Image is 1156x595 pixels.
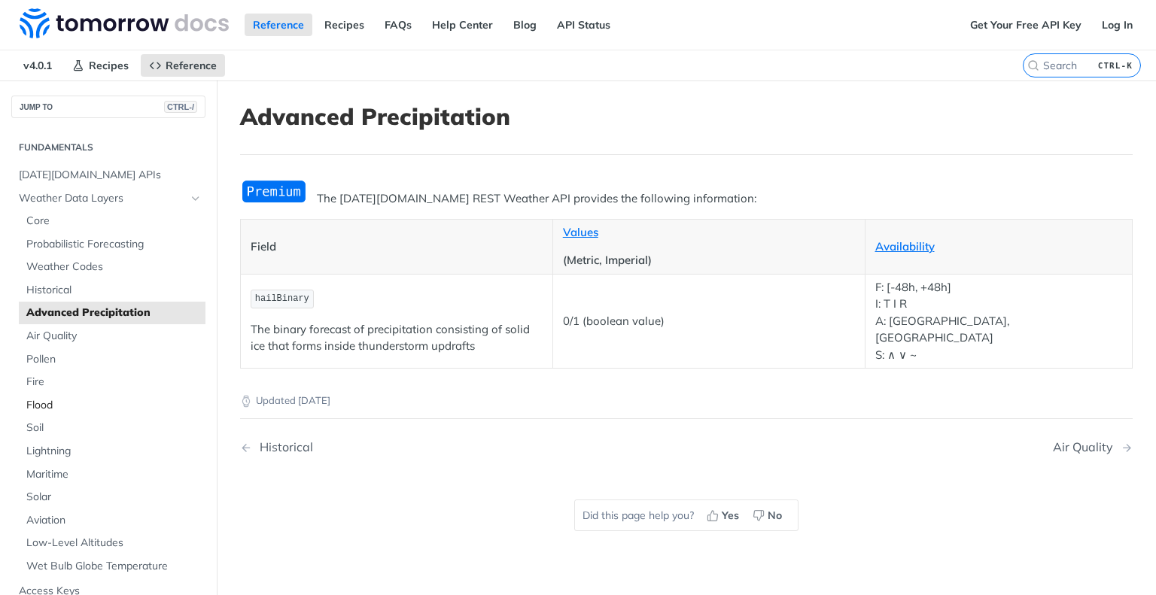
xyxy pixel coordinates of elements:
a: Wet Bulb Globe Temperature [19,555,205,578]
a: Help Center [424,14,501,36]
div: Did this page help you? [574,499,799,531]
a: Aviation [19,509,205,532]
span: Yes [722,508,739,524]
span: Maritime [26,467,202,482]
span: Flood [26,398,202,413]
span: Advanced Precipitation [26,305,202,320]
kbd: CTRL-K [1094,58,1136,73]
button: No [747,504,790,527]
a: Blog [505,14,545,36]
a: Core [19,210,205,232]
nav: Pagination Controls [240,425,1133,469]
span: Soil [26,420,202,436]
p: Field [251,238,543,256]
div: Air Quality [1053,440,1121,454]
span: Wet Bulb Globe Temperature [26,559,202,574]
a: API Status [549,14,619,36]
span: Lightning [26,444,202,459]
a: Advanced Precipitation [19,302,205,324]
a: Reference [245,14,312,36]
h1: Advanced Precipitation [240,103,1133,130]
a: Reference [141,54,225,77]
a: Recipes [316,14,373,36]
a: Low-Level Altitudes [19,532,205,554]
a: Soil [19,417,205,439]
a: Get Your Free API Key [962,14,1090,36]
span: Weather Codes [26,260,202,275]
p: Updated [DATE] [240,393,1133,408]
span: v4.0.1 [15,54,60,77]
span: Air Quality [26,329,202,344]
img: Tomorrow.io Weather API Docs [20,8,229,38]
a: Previous Page: Historical [240,440,622,454]
a: Fire [19,371,205,393]
p: The binary forecast of precipitation consisting of solid ice that forms inside thunderstorm updrafts [251,321,543,355]
button: Hide subpages for Weather Data Layers [190,193,202,205]
h2: Fundamentals [11,141,205,154]
span: Low-Level Altitudes [26,536,202,551]
a: FAQs [376,14,420,36]
p: 0/1 (boolean value) [563,313,855,330]
span: No [768,508,782,524]
span: Recipes [89,59,129,72]
span: [DATE][DOMAIN_NAME] APIs [19,168,202,183]
span: Reference [166,59,217,72]
span: Core [26,214,202,229]
a: Air Quality [19,325,205,348]
span: Weather Data Layers [19,191,186,206]
span: Pollen [26,352,202,367]
a: Solar [19,486,205,508]
span: Historical [26,283,202,298]
div: Historical [252,440,313,454]
span: Fire [26,375,202,390]
p: F: [-48h, +48h] I: T I R A: [GEOGRAPHIC_DATA], [GEOGRAPHIC_DATA] S: ∧ ∨ ~ [875,279,1123,364]
a: [DATE][DOMAIN_NAME] APIs [11,164,205,187]
a: Weather Codes [19,256,205,278]
a: Availability [875,239,935,253]
span: Aviation [26,513,202,528]
a: Weather Data LayersHide subpages for Weather Data Layers [11,187,205,210]
button: Yes [701,504,747,527]
button: JUMP TOCTRL-/ [11,96,205,118]
p: (Metric, Imperial) [563,252,855,269]
a: Next Page: Air Quality [1053,440,1133,454]
a: Log In [1094,14,1141,36]
span: Probabilistic Forecasting [26,237,202,252]
p: The [DATE][DOMAIN_NAME] REST Weather API provides the following information: [240,190,1133,208]
span: hailBinary [255,293,309,304]
a: Maritime [19,463,205,486]
a: Pollen [19,348,205,371]
a: Values [563,225,598,239]
a: Recipes [64,54,137,77]
a: Flood [19,394,205,417]
a: Historical [19,279,205,302]
span: CTRL-/ [164,101,197,113]
a: Probabilistic Forecasting [19,233,205,256]
span: Solar [26,490,202,505]
svg: Search [1027,59,1039,71]
a: Lightning [19,440,205,463]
